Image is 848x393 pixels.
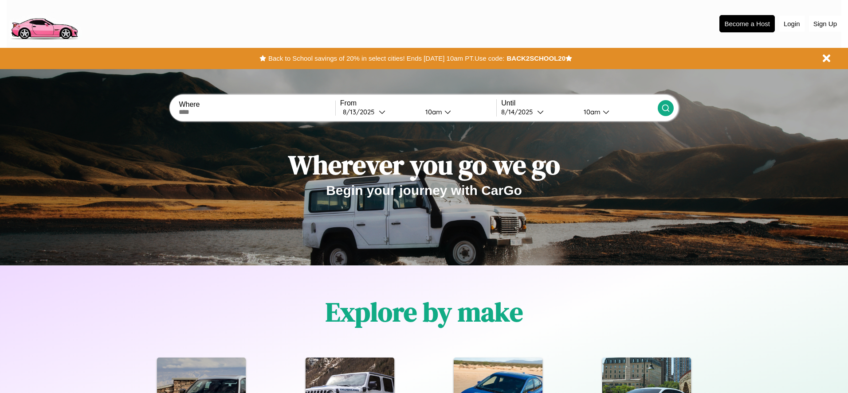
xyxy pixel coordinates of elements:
div: 10am [579,108,603,116]
button: Become a Host [719,15,775,32]
div: 10am [421,108,444,116]
h1: Explore by make [326,294,523,330]
button: 10am [577,107,657,117]
button: 10am [418,107,496,117]
div: 8 / 13 / 2025 [343,108,379,116]
label: Until [501,99,657,107]
button: Sign Up [809,16,841,32]
button: Login [779,16,805,32]
button: Back to School savings of 20% in select cities! Ends [DATE] 10am PT.Use code: [266,52,506,65]
div: 8 / 14 / 2025 [501,108,537,116]
button: 8/13/2025 [340,107,418,117]
label: From [340,99,496,107]
b: BACK2SCHOOL20 [506,54,565,62]
label: Where [179,101,335,109]
img: logo [7,4,82,42]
